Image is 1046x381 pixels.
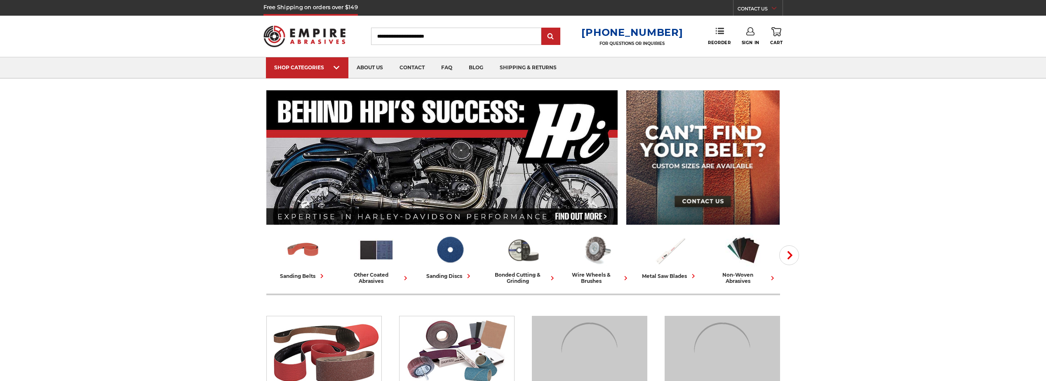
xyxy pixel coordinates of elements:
img: Sanding Belts [285,232,321,268]
a: contact [391,57,433,78]
img: Wire Wheels & Brushes [578,232,615,268]
a: blog [461,57,491,78]
a: about us [348,57,391,78]
div: metal saw blades [642,272,698,280]
div: sanding discs [426,272,473,280]
a: faq [433,57,461,78]
div: SHOP CATEGORIES [274,64,340,71]
a: [PHONE_NUMBER] [581,26,683,38]
img: Other Coated Abrasives [358,232,395,268]
a: bonded cutting & grinding [490,232,557,284]
p: FOR QUESTIONS OR INQUIRIES [581,41,683,46]
img: Sanding Discs [432,232,468,268]
div: wire wheels & brushes [563,272,630,284]
img: Non-woven Abrasives [725,232,762,268]
img: Banner for an interview featuring Horsepower Inc who makes Harley performance upgrades featured o... [266,90,618,225]
span: Sign In [742,40,759,45]
a: metal saw blades [637,232,703,280]
div: non-woven abrasives [710,272,777,284]
a: shipping & returns [491,57,565,78]
a: Reorder [708,27,731,45]
a: Cart [770,27,783,45]
a: non-woven abrasives [710,232,777,284]
span: Reorder [708,40,731,45]
a: sanding discs [416,232,483,280]
a: wire wheels & brushes [563,232,630,284]
div: sanding belts [280,272,326,280]
img: Empire Abrasives [263,20,346,52]
img: promo banner for custom belts. [626,90,780,225]
button: Next [779,245,799,265]
a: other coated abrasives [343,232,410,284]
div: bonded cutting & grinding [490,272,557,284]
img: Metal Saw Blades [652,232,688,268]
a: sanding belts [270,232,336,280]
div: other coated abrasives [343,272,410,284]
span: Cart [770,40,783,45]
img: Bonded Cutting & Grinding [505,232,541,268]
a: CONTACT US [738,4,783,16]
